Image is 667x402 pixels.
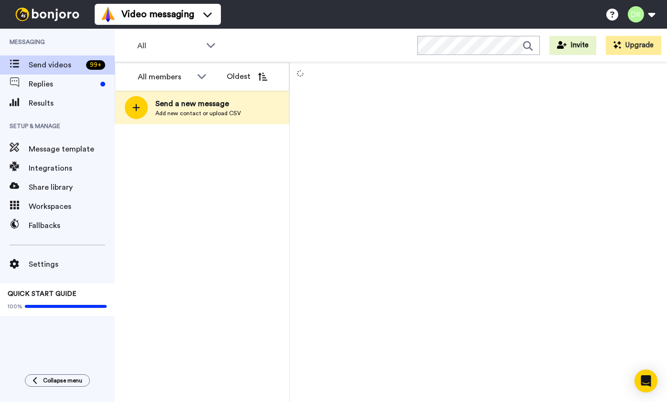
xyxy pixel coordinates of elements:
span: Integrations [29,163,115,174]
span: Settings [29,259,115,270]
span: Add new contact or upload CSV [155,109,241,117]
span: Replies [29,78,97,90]
span: Send videos [29,59,82,71]
span: Workspaces [29,201,115,212]
span: QUICK START GUIDE [8,291,77,297]
img: bj-logo-header-white.svg [11,8,83,21]
span: 100% [8,303,22,310]
img: vm-color.svg [100,7,116,22]
span: Message template [29,143,115,155]
span: Share library [29,182,115,193]
span: Collapse menu [43,377,82,384]
button: Oldest [219,67,274,86]
div: 99 + [86,60,105,70]
span: Send a new message [155,98,241,109]
button: Upgrade [606,36,661,55]
button: Invite [549,36,596,55]
span: All [137,40,201,52]
button: Collapse menu [25,374,90,387]
div: Open Intercom Messenger [634,369,657,392]
span: Video messaging [121,8,194,21]
div: All members [138,71,192,83]
span: Results [29,98,115,109]
span: Fallbacks [29,220,115,231]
